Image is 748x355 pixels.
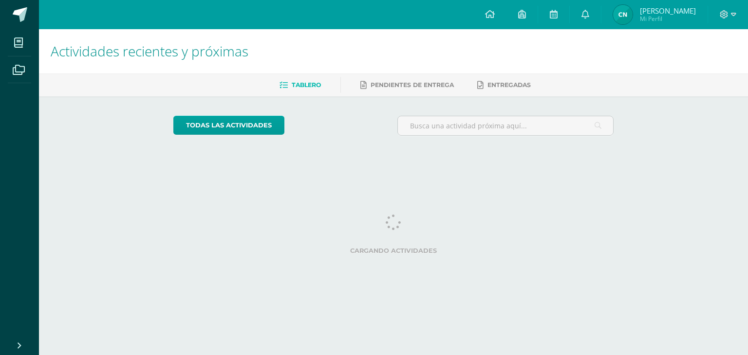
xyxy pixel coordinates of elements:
[613,5,633,24] img: 1a120adbf32f770dca39b945b4ff9eca.png
[173,116,284,135] a: todas las Actividades
[487,81,531,89] span: Entregadas
[640,6,696,16] span: [PERSON_NAME]
[477,77,531,93] a: Entregadas
[51,42,248,60] span: Actividades recientes y próximas
[292,81,321,89] span: Tablero
[360,77,454,93] a: Pendientes de entrega
[280,77,321,93] a: Tablero
[398,116,614,135] input: Busca una actividad próxima aquí...
[173,247,614,254] label: Cargando actividades
[640,15,696,23] span: Mi Perfil
[371,81,454,89] span: Pendientes de entrega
